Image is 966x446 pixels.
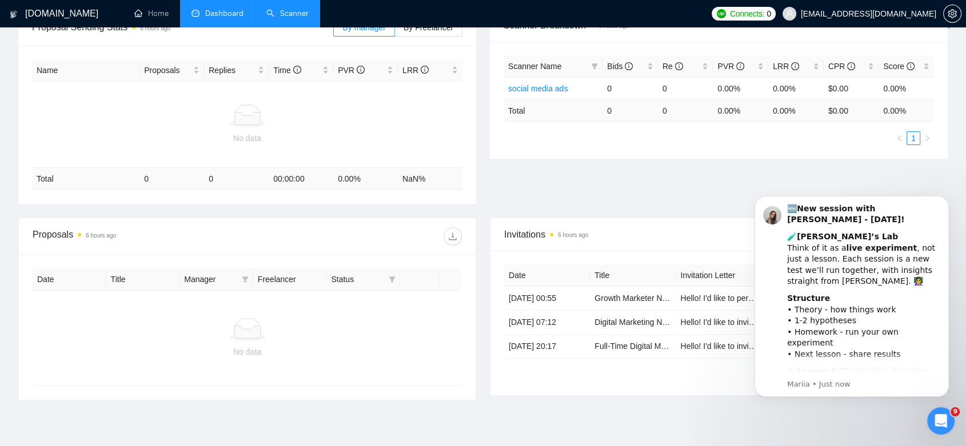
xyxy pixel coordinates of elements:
td: 0.00 % [768,99,824,122]
span: PVR [338,66,365,75]
span: CPR [828,62,855,71]
img: logo [10,5,18,23]
span: Manager [184,273,237,286]
td: Full-Time Digital Marketing Generalist (B2B SaaS Growth) [590,335,676,359]
button: Messages [76,341,152,387]
div: 👑 Laziza AI - Job Pre-Qualification [23,326,191,337]
span: Dashboard [205,9,244,18]
span: info-circle [907,62,915,70]
span: Help [181,369,199,377]
span: LRR [773,62,799,71]
th: Title [590,264,676,287]
button: right [920,131,934,145]
span: Score [883,62,914,71]
td: $ 0.00 [824,99,879,122]
div: 👑 Laziza AI - Job Pre-Qualification [17,321,212,342]
td: 0 [204,168,269,190]
span: Home [25,369,51,377]
li: 1 [907,131,920,145]
span: filter [242,276,249,283]
button: download [444,227,462,246]
img: logo [23,22,41,40]
span: Messages [95,369,134,377]
span: info-circle [847,62,855,70]
td: 0 [602,99,658,122]
span: Search for help [23,233,93,245]
button: Search for help [17,227,212,250]
span: Connects: [730,7,764,20]
div: 🔠 GigRadar Search Syntax: Query Operators for Optimized Job Searches [17,288,212,321]
img: Profile image for Iryna [144,18,167,41]
a: homeHome [134,9,169,18]
span: 9 [951,407,960,416]
span: filter [591,63,598,70]
span: left [896,135,903,142]
span: 0 [767,7,771,20]
th: Replies [204,59,269,82]
div: ✅ How To: Connect your agency to [DOMAIN_NAME] [17,255,212,288]
td: 0.00 % [713,99,768,122]
span: Proposals [144,64,191,77]
span: filter [239,271,251,288]
td: [DATE] 00:55 [504,287,590,311]
td: 0 [658,77,713,99]
td: $0.00 [824,77,879,99]
a: setting [943,9,961,18]
p: How can we help? [23,139,206,159]
span: info-circle [421,66,429,74]
span: right [924,135,931,142]
img: Profile image for Oleksandr [166,18,189,41]
th: Title [106,268,180,291]
div: Send us a messageWe typically reply in under a minute [11,173,217,216]
span: Time [273,66,301,75]
span: info-circle [675,62,683,70]
div: No data [37,132,458,144]
a: Growth Marketer Needed For Top Farming Business [594,294,780,303]
span: user [785,10,793,18]
div: ✅ How To: Connect your agency to [DOMAIN_NAME] [23,259,191,283]
td: 0 [602,77,658,99]
span: filter [589,58,600,75]
span: Re [662,62,683,71]
td: Total [32,168,139,190]
span: LRR [402,66,429,75]
td: [DATE] 20:17 [504,335,590,359]
td: 0 [139,168,204,190]
div: Proposals [33,227,248,246]
a: searchScanner [266,9,309,18]
span: info-circle [791,62,799,70]
a: Full-Time Digital Marketing Generalist (B2B SaaS Growth) [594,341,801,351]
span: info-circle [736,62,744,70]
div: No data [42,345,453,358]
th: Date [504,264,590,287]
th: Invitation Letter [676,264,761,287]
td: 0.00% [879,77,934,99]
button: left [893,131,907,145]
button: Help [153,341,229,387]
img: upwork-logo.png [717,9,726,18]
span: info-circle [357,66,365,74]
th: Manager [179,268,253,291]
img: Profile image for Nazar [122,18,145,41]
td: Growth Marketer Needed For Top Farming Business [590,287,676,311]
a: social media ads [508,84,568,93]
td: 00:00:00 [269,168,333,190]
div: 🔠 GigRadar Search Syntax: Query Operators for Optimized Job Searches [23,292,191,316]
time: 6 hours ago [140,25,170,31]
div: Send us a message [23,183,191,195]
td: 0 [658,99,713,122]
p: Hi [PERSON_NAME][EMAIL_ADDRESS][DOMAIN_NAME] 👋 [23,81,206,139]
span: filter [386,271,398,288]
